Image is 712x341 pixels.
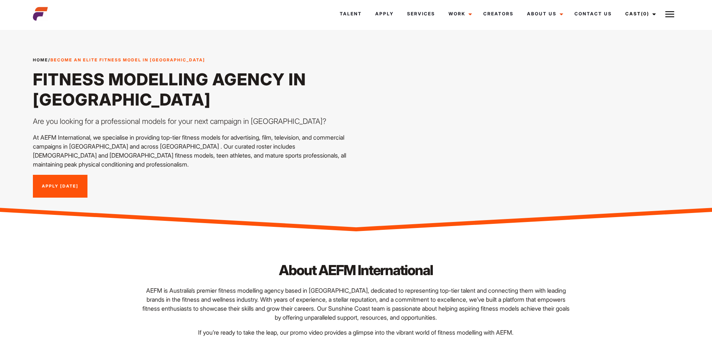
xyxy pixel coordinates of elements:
[50,57,205,63] strong: Become an Elite Fitness Model in [GEOGRAPHIC_DATA]
[33,133,351,169] p: At AEFM International, we specialise in providing top-tier fitness models for advertising, film, ...
[619,4,660,24] a: Cast(0)
[142,328,570,337] p: If you’re ready to take the leap, our promo video provides a glimpse into the vibrant world of fi...
[641,11,649,16] span: (0)
[33,57,48,63] a: Home
[477,4,520,24] a: Creators
[33,116,351,127] p: Are you looking for a professional models for your next campaign in [GEOGRAPHIC_DATA]?
[33,175,87,198] a: Apply [DATE]
[568,4,619,24] a: Contact Us
[442,4,477,24] a: Work
[400,4,442,24] a: Services
[142,286,570,322] p: AEFM is Australia’s premier fitness modelling agency based in [GEOGRAPHIC_DATA], dedicated to rep...
[520,4,568,24] a: About Us
[33,6,48,21] img: cropped-aefm-brand-fav-22-square.png
[142,261,570,280] h2: About AEFM International
[369,4,400,24] a: Apply
[333,4,369,24] a: Talent
[33,57,205,63] span: /
[33,69,351,110] h1: Fitness Modelling Agency in [GEOGRAPHIC_DATA]
[665,10,674,19] img: Burger icon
